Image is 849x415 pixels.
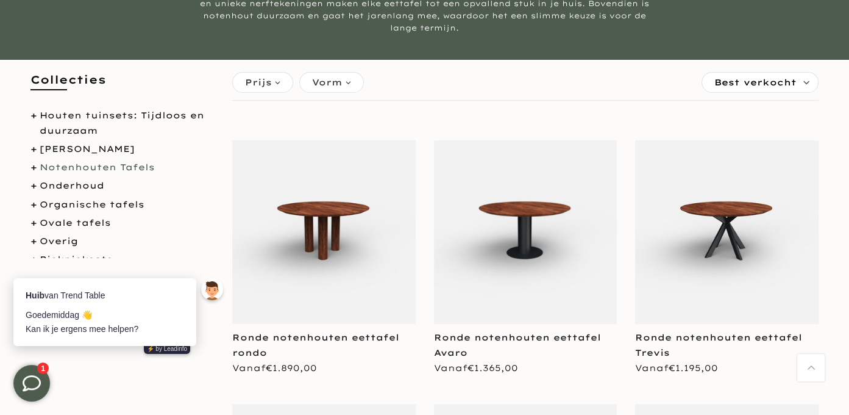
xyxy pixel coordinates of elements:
[24,248,183,276] div: Goedemiddag 👋 Kan ik je ergens mee helpen?
[232,332,399,358] a: Ronde notenhouten eettafel rondo
[143,284,190,294] a: ⚡️ by Leadinfo
[24,231,43,240] strong: Huib
[714,73,797,92] span: Best verkocht
[266,363,317,374] span: €1.890,00
[434,363,518,374] span: Vanaf
[467,363,518,374] span: €1.365,00
[797,354,825,381] a: Terug naar boven
[635,332,802,358] a: Ronde notenhouten eettafel Trevis
[232,363,317,374] span: Vanaf
[312,76,343,89] span: Vorm
[434,332,601,358] a: Ronde notenhouten eettafel Avaro
[1,353,62,414] iframe: toggle-frame
[669,363,718,374] span: €1.195,00
[200,218,222,240] img: default-male-avatar.jpg
[24,229,183,242] div: van Trend Table
[245,76,272,89] span: Prijs
[635,363,718,374] span: Vanaf
[702,73,818,92] label: Sorteren:Best verkocht
[1,60,239,365] iframe: bot-iframe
